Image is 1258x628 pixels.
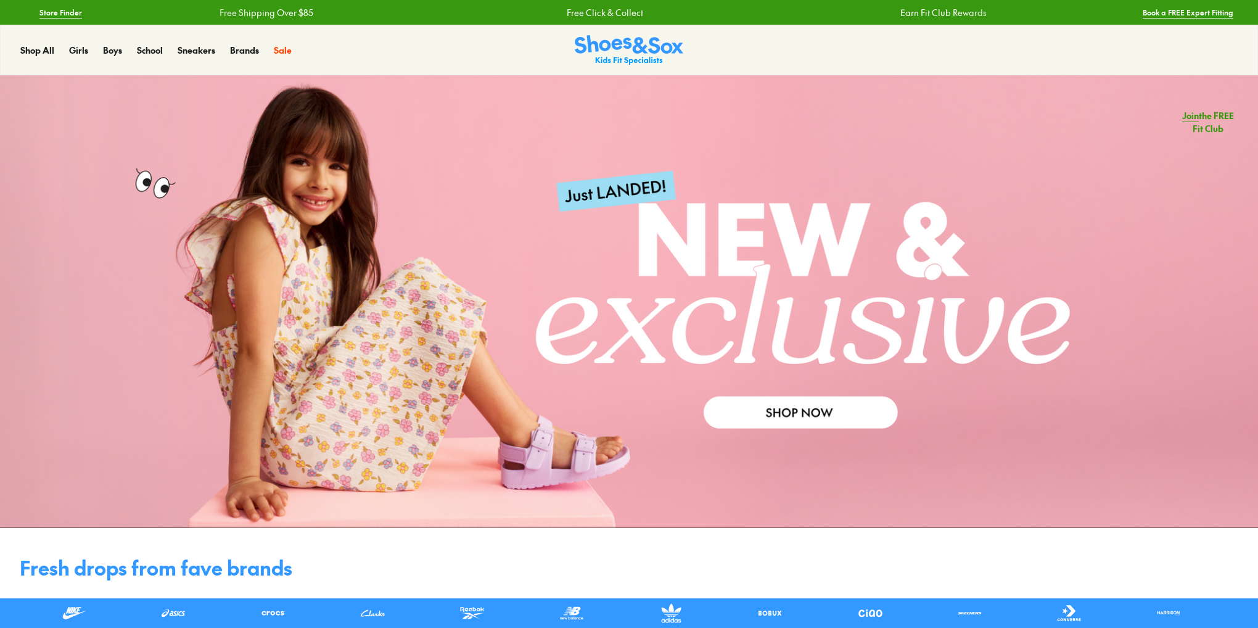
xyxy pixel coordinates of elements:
a: Shop All [20,44,54,57]
a: Jointhe FREE Fit Club [1169,75,1248,173]
a: Free Click & Collect [567,6,643,19]
span: Boys [103,44,122,56]
a: Book a FREE Expert Fitting [1128,1,1233,23]
img: SNS_Logo_Responsive.svg [575,35,683,65]
p: the FREE Fit Club [1169,99,1248,145]
span: Brands [230,44,259,56]
span: Sale [274,44,292,56]
a: Earn Fit Club Rewards [900,6,987,19]
span: School [137,44,163,56]
span: Sneakers [178,44,215,56]
span: Book a FREE Expert Fitting [1143,7,1233,18]
a: Brands [230,44,259,57]
a: Boys [103,44,122,57]
a: Free Shipping Over $85 [220,6,313,19]
a: Girls [69,44,88,57]
a: Shoes & Sox [575,35,683,65]
a: Sneakers [178,44,215,57]
span: Store Finder [39,7,82,18]
span: Girls [69,44,88,56]
span: Shop All [20,44,54,56]
a: Sale [274,44,292,57]
a: School [137,44,163,57]
a: Store Finder [25,1,82,23]
span: Join [1182,109,1199,122]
